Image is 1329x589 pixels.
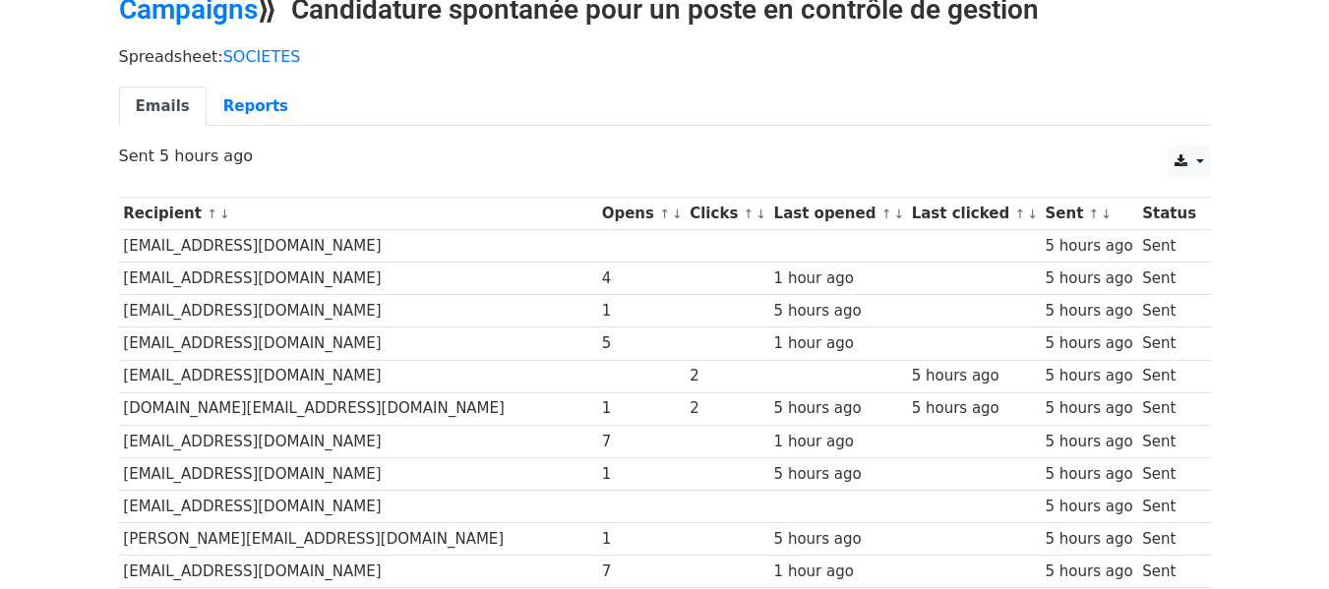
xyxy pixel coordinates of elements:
[1137,327,1200,360] td: Sent
[685,198,768,230] th: Clicks
[1045,431,1132,453] div: 5 hours ago
[1137,425,1200,457] td: Sent
[602,431,681,453] div: 7
[690,365,764,387] div: 2
[774,300,902,323] div: 5 hours ago
[774,267,902,290] div: 1 hour ago
[672,206,683,221] a: ↓
[774,431,902,453] div: 1 hour ago
[119,198,597,230] th: Recipient
[219,206,230,221] a: ↓
[119,556,597,588] td: [EMAIL_ADDRESS][DOMAIN_NAME]
[1137,230,1200,263] td: Sent
[744,206,755,221] a: ↑
[1045,463,1132,486] div: 5 hours ago
[893,206,904,221] a: ↓
[602,463,681,486] div: 1
[1027,206,1038,221] a: ↓
[1045,560,1132,583] div: 5 hours ago
[1041,198,1138,230] th: Sent
[912,365,1036,387] div: 5 hours ago
[774,528,902,551] div: 5 hours ago
[1137,523,1200,556] td: Sent
[119,295,597,327] td: [EMAIL_ADDRESS][DOMAIN_NAME]
[119,490,597,522] td: [EMAIL_ADDRESS][DOMAIN_NAME]
[207,87,305,127] a: Reports
[1045,267,1132,290] div: 5 hours ago
[1137,457,1200,490] td: Sent
[1101,206,1112,221] a: ↓
[1137,295,1200,327] td: Sent
[912,397,1036,420] div: 5 hours ago
[602,267,681,290] div: 4
[207,206,217,221] a: ↑
[659,206,670,221] a: ↑
[119,392,597,425] td: [DOMAIN_NAME][EMAIL_ADDRESS][DOMAIN_NAME]
[774,463,902,486] div: 5 hours ago
[119,425,597,457] td: [EMAIL_ADDRESS][DOMAIN_NAME]
[119,87,207,127] a: Emails
[1137,392,1200,425] td: Sent
[1045,397,1132,420] div: 5 hours ago
[1045,235,1132,258] div: 5 hours ago
[119,523,597,556] td: [PERSON_NAME][EMAIL_ADDRESS][DOMAIN_NAME]
[597,198,686,230] th: Opens
[602,560,681,583] div: 7
[1137,360,1200,392] td: Sent
[774,560,902,583] div: 1 hour ago
[1045,332,1132,355] div: 5 hours ago
[1045,365,1132,387] div: 5 hours ago
[602,528,681,551] div: 1
[1137,556,1200,588] td: Sent
[602,397,681,420] div: 1
[1137,490,1200,522] td: Sent
[1045,300,1132,323] div: 5 hours ago
[223,47,301,66] a: SOCIETES
[1137,263,1200,295] td: Sent
[602,300,681,323] div: 1
[1137,198,1200,230] th: Status
[881,206,892,221] a: ↑
[119,457,597,490] td: [EMAIL_ADDRESS][DOMAIN_NAME]
[1231,495,1329,589] iframe: Chat Widget
[755,206,766,221] a: ↓
[1231,495,1329,589] div: Widget de chat
[119,46,1211,67] p: Spreadsheet:
[907,198,1041,230] th: Last clicked
[119,360,597,392] td: [EMAIL_ADDRESS][DOMAIN_NAME]
[774,397,902,420] div: 5 hours ago
[1089,206,1100,221] a: ↑
[119,263,597,295] td: [EMAIL_ADDRESS][DOMAIN_NAME]
[119,327,597,360] td: [EMAIL_ADDRESS][DOMAIN_NAME]
[690,397,764,420] div: 2
[774,332,902,355] div: 1 hour ago
[1045,496,1132,518] div: 5 hours ago
[1045,528,1132,551] div: 5 hours ago
[119,146,1211,166] p: Sent 5 hours ago
[1014,206,1025,221] a: ↑
[602,332,681,355] div: 5
[119,230,597,263] td: [EMAIL_ADDRESS][DOMAIN_NAME]
[769,198,907,230] th: Last opened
